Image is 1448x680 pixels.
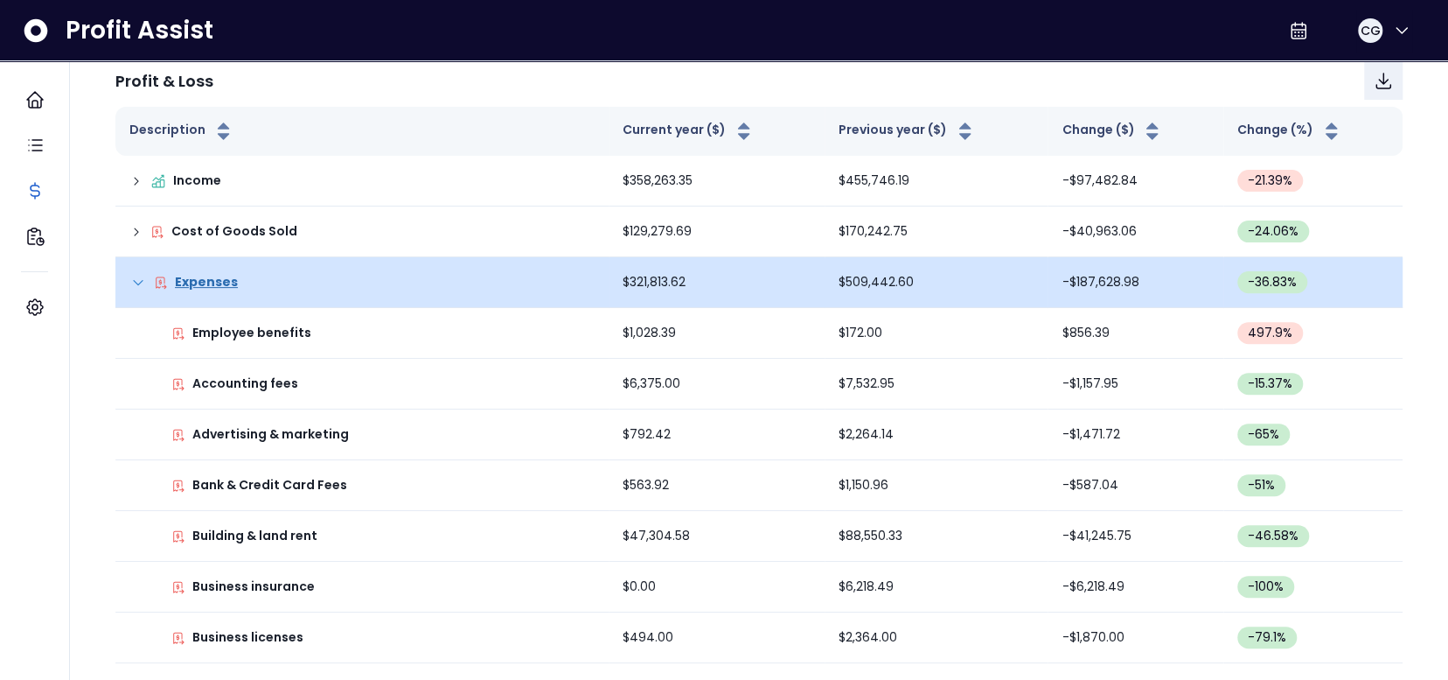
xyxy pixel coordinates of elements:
[825,511,1048,562] td: $88,550.33
[1048,410,1222,460] td: -$1,471.72
[609,359,825,410] td: $6,375.00
[192,628,303,647] p: Business licenses
[1248,375,1292,393] span: -15.37 %
[1048,460,1222,511] td: -$587.04
[1048,308,1222,359] td: $856.39
[609,308,825,359] td: $1,028.39
[66,15,213,46] span: Profit Assist
[609,410,825,460] td: $792.42
[825,460,1048,511] td: $1,150.96
[609,511,825,562] td: $47,304.58
[1237,121,1342,142] button: Change (%)
[1364,61,1403,100] button: Download
[825,207,1048,257] td: $170,242.75
[839,121,976,142] button: Previous year ($)
[1248,273,1297,291] span: -36.83 %
[1248,476,1275,494] span: -51 %
[1248,527,1298,545] span: -46.58 %
[1248,324,1292,342] span: 497.9 %
[129,121,234,142] button: Description
[115,69,213,93] p: Profit & Loss
[609,156,825,207] td: $358,263.35
[825,613,1048,663] td: $2,364.00
[1248,222,1298,241] span: -24.06 %
[1248,578,1284,596] span: -100 %
[825,410,1048,460] td: $2,264.14
[175,273,238,291] p: Expenses
[1048,359,1222,410] td: -$1,157.95
[192,476,347,494] p: Bank & Credit Card Fees
[1248,628,1286,647] span: -79.1 %
[192,527,317,545] p: Building & land rent
[825,156,1048,207] td: $455,746.19
[1048,562,1222,613] td: -$6,218.49
[825,359,1048,410] td: $7,532.95
[609,257,825,308] td: $321,813.62
[1248,172,1292,190] span: -21.39 %
[192,324,311,342] p: Employee benefits
[192,578,315,596] p: Business insurance
[1062,121,1163,142] button: Change ($)
[192,375,298,393] p: Accounting fees
[171,222,297,241] p: Cost of Goods Sold
[609,562,825,613] td: $0.00
[1360,22,1380,39] span: CG
[623,121,755,142] button: Current year ($)
[1248,425,1279,444] span: -65 %
[825,257,1048,308] td: $509,442.60
[1048,613,1222,663] td: -$1,870.00
[1048,257,1222,308] td: -$187,628.98
[173,172,221,190] p: Income
[1048,156,1222,207] td: -$97,482.84
[609,460,825,511] td: $563.92
[609,613,825,663] td: $494.00
[192,425,349,444] p: Advertising & marketing
[1048,207,1222,257] td: -$40,963.06
[825,562,1048,613] td: $6,218.49
[825,308,1048,359] td: $172.00
[609,207,825,257] td: $129,279.69
[1048,511,1222,562] td: -$41,245.75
